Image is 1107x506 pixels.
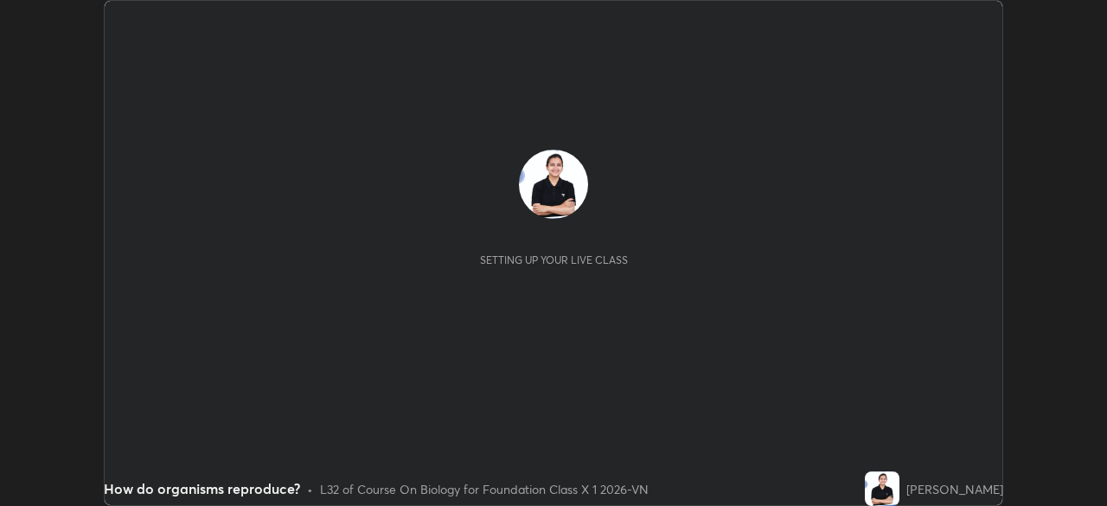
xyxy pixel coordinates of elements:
img: b3012f528b3a4316882130d91a4fc1b6.jpg [865,471,899,506]
div: [PERSON_NAME] [906,480,1003,498]
img: b3012f528b3a4316882130d91a4fc1b6.jpg [519,150,588,219]
div: • [307,480,313,498]
div: Setting up your live class [480,253,628,266]
div: L32 of Course On Biology for Foundation Class X 1 2026-VN [320,480,649,498]
div: How do organisms reproduce? [104,478,300,499]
